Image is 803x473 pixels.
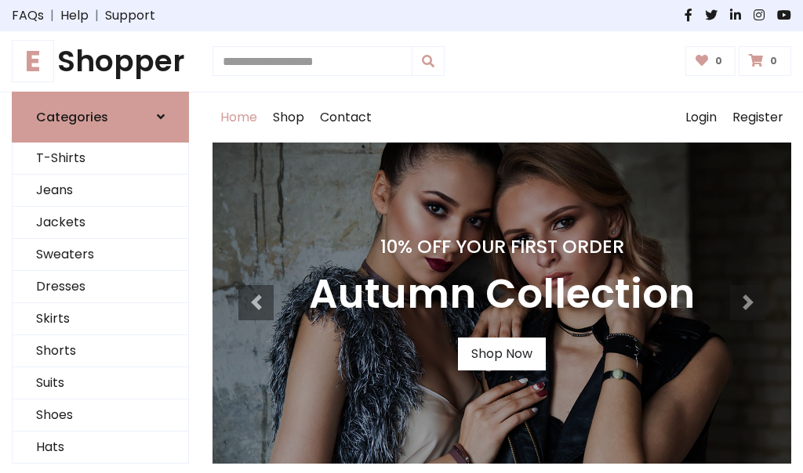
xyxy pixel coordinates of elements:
[13,271,188,303] a: Dresses
[89,6,105,25] span: |
[12,44,189,79] a: EShopper
[265,92,312,143] a: Shop
[309,270,695,319] h3: Autumn Collection
[213,92,265,143] a: Home
[711,54,726,68] span: 0
[12,40,54,82] span: E
[105,6,155,25] a: Support
[44,6,60,25] span: |
[309,236,695,258] h4: 10% Off Your First Order
[13,239,188,271] a: Sweaters
[13,431,188,464] a: Hats
[13,335,188,367] a: Shorts
[13,207,188,239] a: Jackets
[312,92,380,143] a: Contact
[13,143,188,175] a: T-Shirts
[739,46,791,76] a: 0
[685,46,736,76] a: 0
[678,92,725,143] a: Login
[12,92,189,143] a: Categories
[13,303,188,335] a: Skirts
[725,92,791,143] a: Register
[12,6,44,25] a: FAQs
[36,110,108,125] h6: Categories
[13,175,188,207] a: Jeans
[13,399,188,431] a: Shoes
[12,44,189,79] h1: Shopper
[13,367,188,399] a: Suits
[766,54,781,68] span: 0
[458,338,546,370] a: Shop Now
[60,6,89,25] a: Help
